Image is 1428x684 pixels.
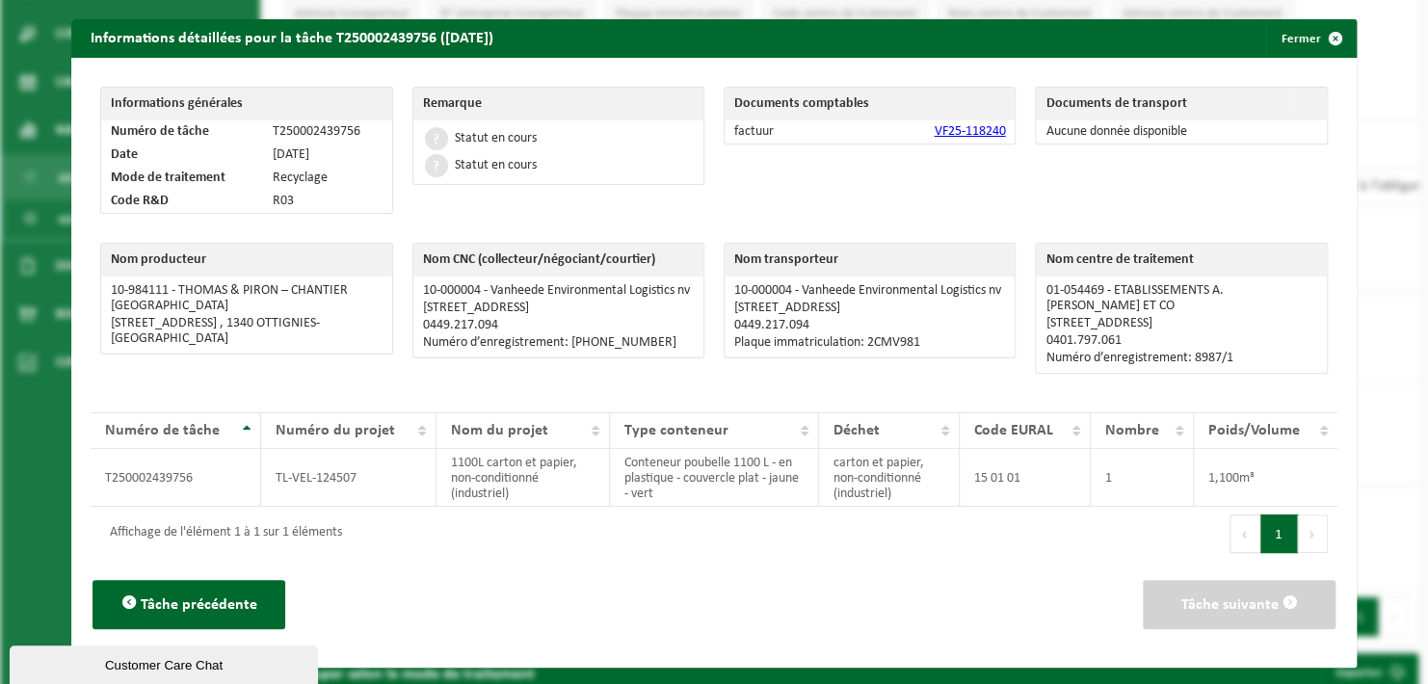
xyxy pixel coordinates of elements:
div: Statut en cours [455,132,537,145]
h2: Informations détaillées pour la tâche T250002439756 ([DATE]) [71,19,513,56]
p: 01-054469 - ETABLISSEMENTS A. [PERSON_NAME] ET CO [1045,283,1316,314]
div: Statut en cours [455,159,537,172]
td: Aucune donnée disponible [1036,120,1326,144]
td: Numéro de tâche [101,120,263,144]
p: Numéro d’enregistrement: 8987/1 [1045,351,1316,366]
span: Déchet [833,423,880,438]
span: Nombre [1105,423,1159,438]
p: [STREET_ADDRESS] , 1340 OTTIGNIES-[GEOGRAPHIC_DATA] [111,316,382,347]
p: 0449.217.094 [734,318,1005,333]
td: carton et papier, non-conditionné (industriel) [819,449,960,507]
span: Type conteneur [624,423,728,438]
td: Date [101,144,263,167]
th: Remarque [413,88,703,120]
p: Plaque immatriculation: 2CMV981 [734,335,1005,351]
td: Conteneur poubelle 1100 L - en plastique - couvercle plat - jaune - vert [610,449,819,507]
span: Tâche précédente [141,597,257,613]
td: 15 01 01 [960,449,1091,507]
th: Informations générales [101,88,391,120]
td: TL-VEL-124507 [261,449,436,507]
td: R03 [263,190,392,213]
td: T250002439756 [91,449,261,507]
td: factuur [725,120,839,144]
span: Code EURAL [974,423,1053,438]
button: 1 [1260,514,1298,553]
p: 10-984111 - THOMAS & PIRON – CHANTIER [GEOGRAPHIC_DATA] [111,283,382,314]
p: Numéro d’enregistrement: [PHONE_NUMBER] [423,335,694,351]
p: 0401.797.061 [1045,333,1316,349]
td: 1,100m³ [1194,449,1337,507]
p: [STREET_ADDRESS] [734,301,1005,316]
iframe: chat widget [10,642,322,684]
th: Nom centre de traitement [1036,244,1326,276]
span: Numéro de tâche [105,423,220,438]
td: Code R&D [101,190,263,213]
p: [STREET_ADDRESS] [1045,316,1316,331]
button: Tâche suivante [1143,580,1335,629]
span: Tâche suivante [1180,597,1278,613]
button: Next [1298,514,1328,553]
p: 10-000004 - Vanheede Environmental Logistics nv [734,283,1005,299]
span: Nom du projet [451,423,548,438]
p: [STREET_ADDRESS] [423,301,694,316]
span: Poids/Volume [1208,423,1300,438]
a: VF25-118240 [934,124,1005,139]
td: 1100L carton et papier, non-conditionné (industriel) [436,449,610,507]
th: Documents comptables [725,88,1015,120]
button: Fermer [1266,19,1355,58]
th: Nom transporteur [725,244,1015,276]
p: 10-000004 - Vanheede Environmental Logistics nv [423,283,694,299]
td: 1 [1091,449,1194,507]
button: Previous [1230,514,1260,553]
p: 0449.217.094 [423,318,694,333]
button: Tâche précédente [93,580,285,629]
th: Nom CNC (collecteur/négociant/courtier) [413,244,703,276]
div: Affichage de l'élément 1 à 1 sur 1 éléments [100,516,342,551]
td: T250002439756 [263,120,392,144]
td: Recyclage [263,167,392,190]
span: Numéro du projet [276,423,395,438]
td: [DATE] [263,144,392,167]
td: Mode de traitement [101,167,263,190]
th: Documents de transport [1036,88,1295,120]
th: Nom producteur [101,244,391,276]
